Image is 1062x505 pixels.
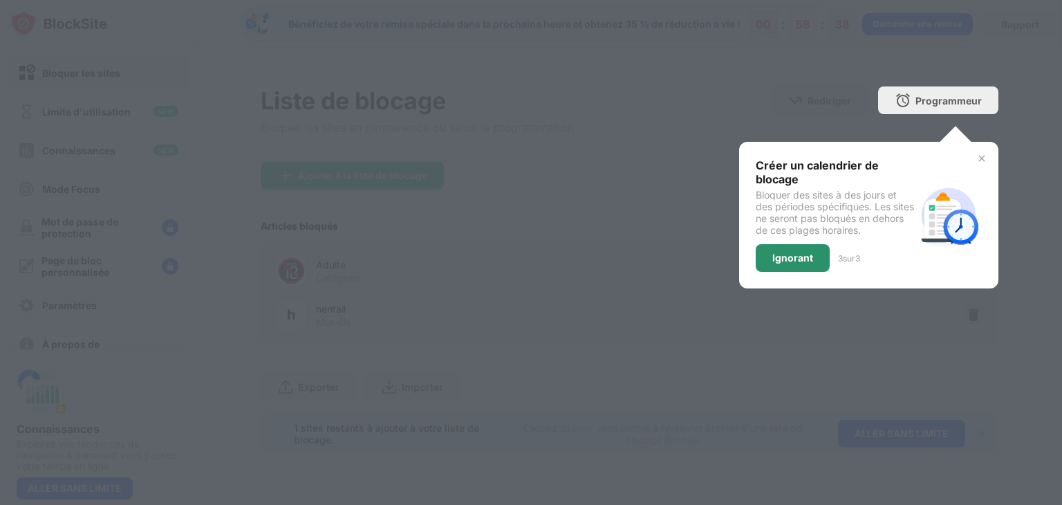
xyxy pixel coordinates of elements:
[772,252,813,264] font: Ignorant
[855,253,860,264] font: 3
[843,253,855,264] font: sur
[756,189,914,236] font: Bloquer des sites à des jours et des périodes spécifiques. Les sites ne seront pas bloqués en deh...
[756,158,879,186] font: Créer un calendrier de blocage
[915,95,982,107] font: Programmeur
[915,182,982,248] img: schedule.svg
[838,253,843,264] font: 3
[976,153,987,164] img: x-button.svg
